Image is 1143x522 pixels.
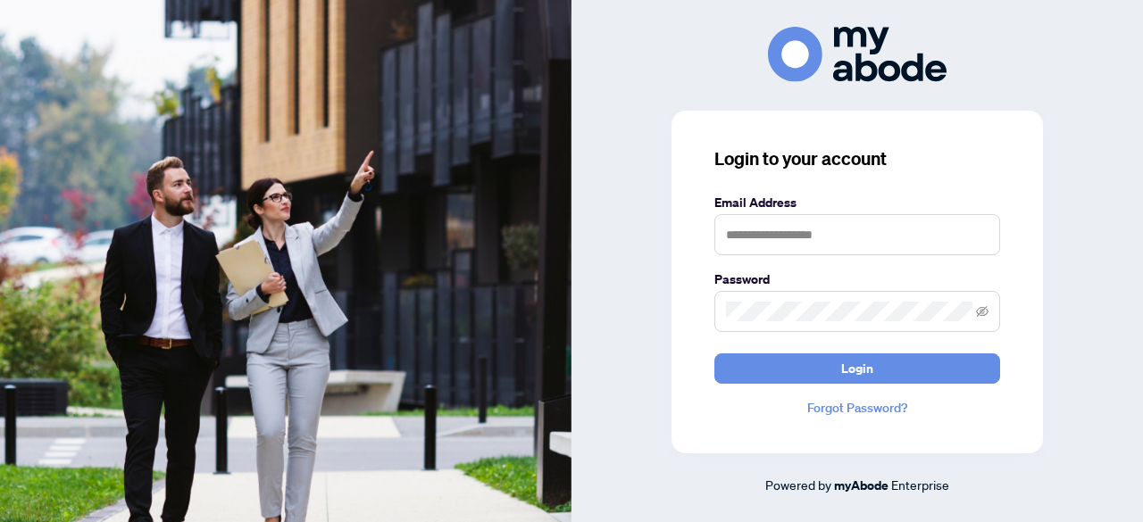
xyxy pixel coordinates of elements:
span: Enterprise [891,476,949,493]
span: eye-invisible [976,305,989,318]
label: Password [714,269,1000,289]
a: myAbode [834,476,889,495]
h3: Login to your account [714,146,1000,171]
img: ma-logo [768,27,947,81]
button: Login [714,353,1000,384]
a: Forgot Password? [714,398,1000,418]
span: Login [841,354,873,383]
span: Powered by [765,476,831,493]
label: Email Address [714,193,1000,212]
